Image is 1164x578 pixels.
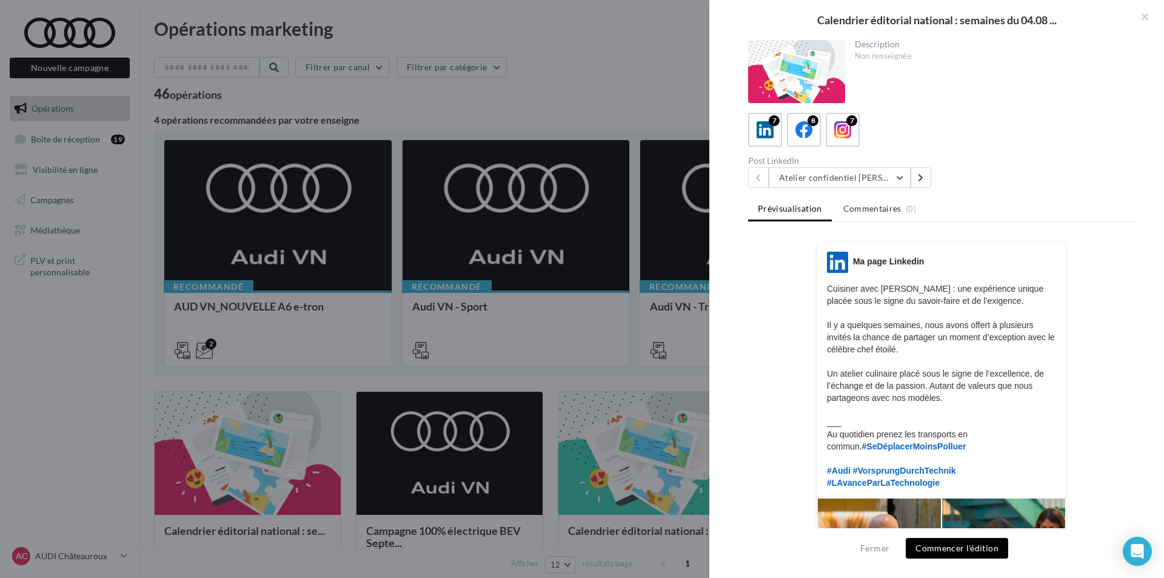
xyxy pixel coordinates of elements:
[827,466,851,476] span: #Audi
[827,283,1056,489] p: Cuisiner avec [PERSON_NAME] : une expérience unique placée sous le signe du savoir-faire et de l’...
[855,541,894,556] button: Fermer
[1123,537,1152,566] div: Open Intercom Messenger
[853,255,924,267] div: Ma page Linkedin
[855,40,1126,49] div: Description
[769,167,911,188] button: Atelier confidentiel [PERSON_NAME]
[855,51,1126,62] div: Non renseignée
[906,204,916,213] span: (0)
[748,156,937,165] div: Post LinkedIn
[817,15,1057,25] span: Calendrier éditorial national : semaines du 04.08 ...
[853,466,956,476] span: #VorsprungDurchTechnik
[827,478,940,488] span: #LAvanceParLaTechnologie
[769,115,780,126] div: 7
[846,115,857,126] div: 7
[862,442,966,451] span: #SeDéplacerMoinsPolluer
[808,115,818,126] div: 8
[843,203,901,215] span: Commentaires
[906,538,1008,559] button: Commencer l'édition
